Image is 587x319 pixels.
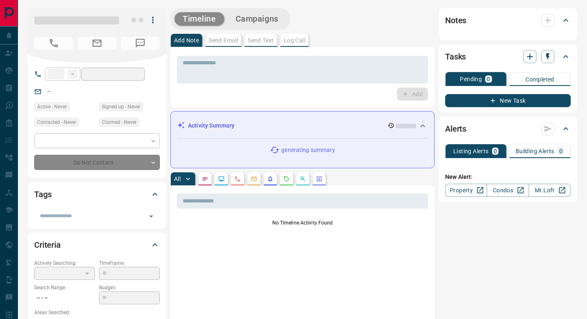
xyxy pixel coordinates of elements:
[529,184,571,197] a: Mr.Loft
[99,284,160,291] p: Budget:
[525,77,554,82] p: Completed
[34,284,95,291] p: Search Range:
[516,148,554,154] p: Building Alerts
[218,176,225,182] svg: Lead Browsing Activity
[177,118,428,133] div: Activity Summary
[37,118,76,126] span: Contacted - Never
[102,103,140,111] span: Signed up - Never
[445,184,487,197] a: Property
[251,176,257,182] svg: Emails
[234,176,241,182] svg: Calls
[121,37,160,50] span: No Number
[202,176,208,182] svg: Notes
[34,309,160,316] p: Areas Searched:
[34,155,160,170] div: Do Not Contact
[34,185,160,204] div: Tags
[487,76,490,82] p: 0
[227,12,287,26] button: Campaigns
[177,219,428,227] p: No Timeline Activity Found
[146,211,157,222] button: Open
[267,176,274,182] svg: Listing Alerts
[47,88,51,95] a: --
[445,122,466,135] h2: Alerts
[188,121,234,130] p: Activity Summary
[34,37,73,50] span: No Number
[99,260,160,267] p: Timeframe:
[174,37,199,43] p: Add Note
[445,94,571,107] button: New Task
[445,47,571,66] div: Tasks
[300,176,306,182] svg: Opportunities
[316,176,322,182] svg: Agent Actions
[445,11,571,30] div: Notes
[34,238,61,251] h2: Criteria
[453,148,489,154] p: Listing Alerts
[77,37,117,50] span: No Email
[34,188,51,201] h2: Tags
[37,103,67,111] span: Active - Never
[445,50,466,63] h2: Tasks
[34,235,160,255] div: Criteria
[445,119,571,139] div: Alerts
[283,176,290,182] svg: Requests
[445,173,571,181] p: New Alert:
[174,12,224,26] button: Timeline
[445,14,466,27] h2: Notes
[281,146,335,154] p: generating summary
[34,291,95,305] p: -- - --
[559,148,563,154] p: 0
[34,260,95,267] p: Actively Searching:
[487,184,529,197] a: Condos
[494,148,497,154] p: 0
[460,76,482,82] p: Pending
[102,118,137,126] span: Claimed - Never
[174,176,181,182] p: All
